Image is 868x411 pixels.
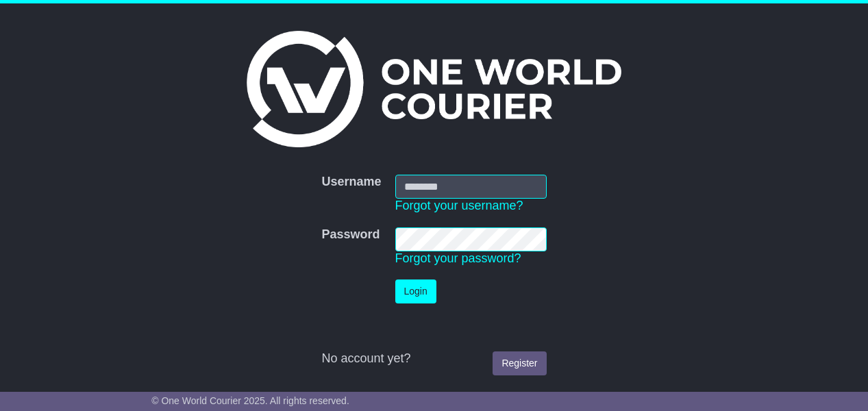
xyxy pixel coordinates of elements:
a: Register [493,351,546,375]
span: © One World Courier 2025. All rights reserved. [151,395,349,406]
button: Login [395,279,436,303]
a: Forgot your password? [395,251,521,265]
label: Username [321,175,381,190]
label: Password [321,227,380,242]
div: No account yet? [321,351,546,366]
img: One World [247,31,621,147]
a: Forgot your username? [395,199,523,212]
